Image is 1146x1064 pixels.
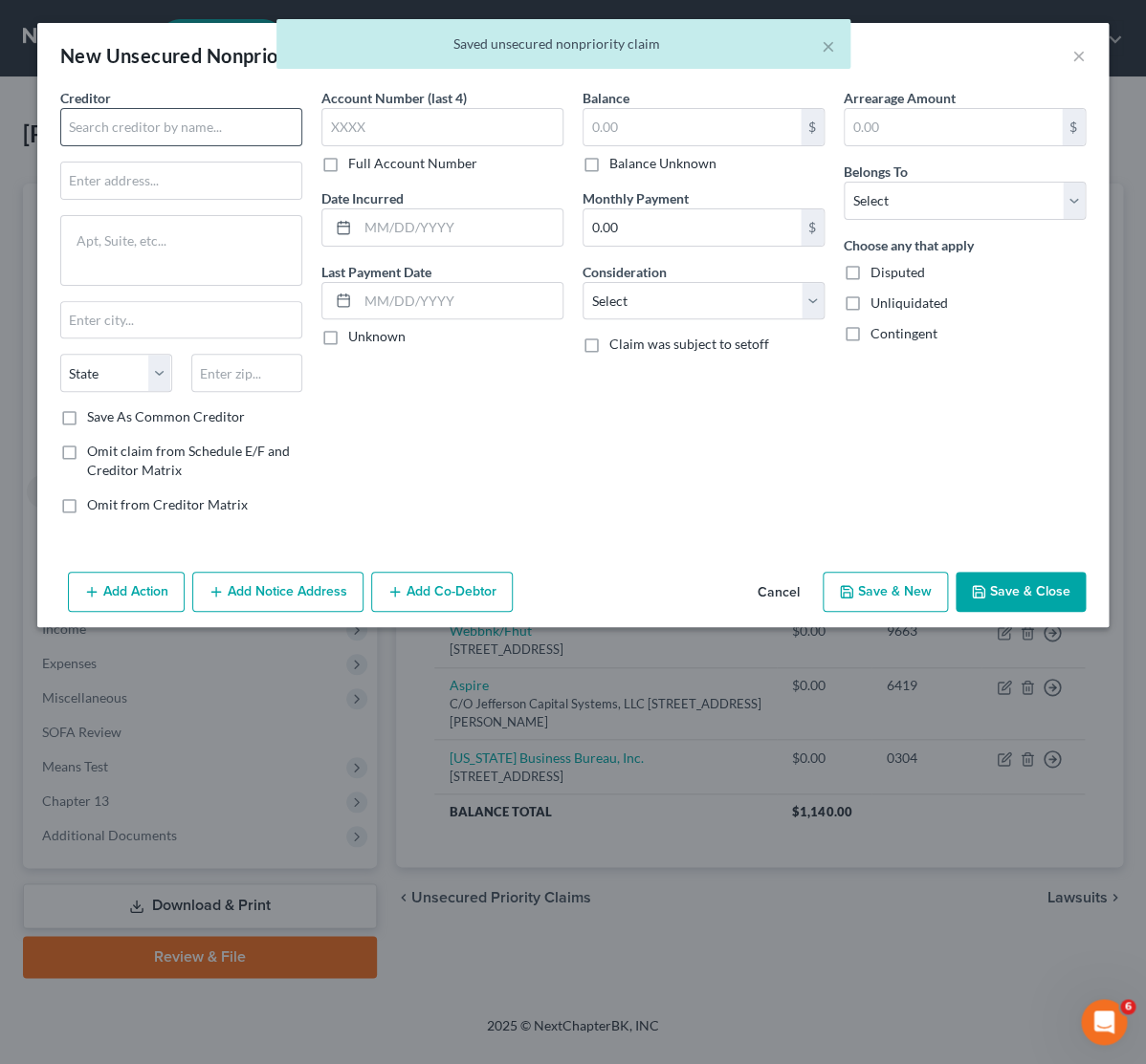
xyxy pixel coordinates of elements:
button: Add Co-Debtor [371,572,513,612]
button: Add Action [68,572,185,612]
label: Save As Common Creditor [87,407,245,426]
input: MM/DD/YYYY [358,209,562,246]
button: Add Notice Address [192,572,364,612]
input: Enter address... [61,163,301,199]
input: Search creditor by name... [60,108,302,146]
label: Balance [583,88,629,108]
button: Save & New [823,572,948,612]
label: Arrearage Amount [844,88,956,108]
input: Enter city... [61,302,301,338]
label: Balance Unknown [609,154,716,173]
input: XXXX [321,108,563,146]
label: Monthly Payment [583,188,689,208]
input: 0.00 [584,109,801,145]
label: Consideration [583,262,667,282]
input: 0.00 [584,209,801,246]
div: $ [801,109,824,145]
input: Enter zip... [191,354,303,392]
label: Unknown [348,327,406,346]
span: 6 [1120,999,1135,1014]
label: Date Incurred [321,188,404,208]
span: Omit claim from Schedule E/F and Creditor Matrix [87,443,290,478]
span: Claim was subject to setoff [609,336,769,352]
input: 0.00 [845,109,1062,145]
button: × [822,34,835,57]
div: $ [801,209,824,246]
div: $ [1062,109,1085,145]
input: MM/DD/YYYY [358,283,562,319]
span: Creditor [60,90,111,106]
span: Contingent [871,325,937,341]
button: Save & Close [956,572,1086,612]
label: Choose any that apply [844,235,974,255]
span: Omit from Creditor Matrix [87,496,248,512]
span: Unliquidated [871,294,948,311]
span: Belongs To [844,163,908,180]
iframe: Intercom live chat [1081,999,1127,1045]
label: Account Number (last 4) [321,88,467,108]
div: Saved unsecured nonpriority claim [292,34,835,54]
label: Full Account Number [348,154,477,173]
label: Last Payment Date [321,262,431,282]
button: Cancel [742,574,815,612]
span: Disputed [871,264,925,280]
